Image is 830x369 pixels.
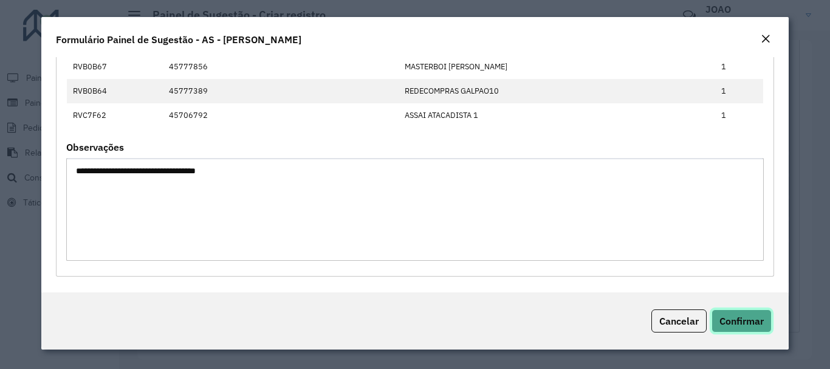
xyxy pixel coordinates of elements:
[651,309,707,333] button: Cancelar
[66,140,124,154] label: Observações
[67,54,163,78] td: RVB0B67
[715,79,763,103] td: 1
[67,103,163,128] td: RVC7F62
[67,79,163,103] td: RVB0B64
[163,54,398,78] td: 45777856
[163,103,398,128] td: 45706792
[398,79,715,103] td: REDECOMPRAS GALPAO10
[761,34,770,44] em: Fechar
[715,54,763,78] td: 1
[398,54,715,78] td: MASTERBOI [PERSON_NAME]
[163,79,398,103] td: 45777389
[659,315,699,327] span: Cancelar
[757,32,774,47] button: Close
[398,103,715,128] td: ASSAI ATACADISTA 1
[56,32,301,47] h4: Formulário Painel de Sugestão - AS - [PERSON_NAME]
[715,103,763,128] td: 1
[719,315,764,327] span: Confirmar
[712,309,772,333] button: Confirmar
